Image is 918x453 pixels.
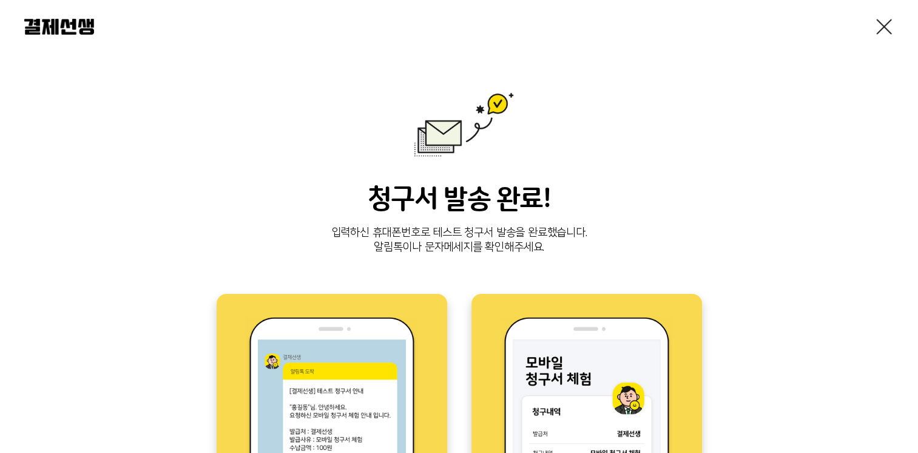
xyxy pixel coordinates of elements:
[24,226,894,255] p: 입력하신 휴대폰번호로 테스트 청구서 발송을 완료했습니다. 알림톡이나 문자메세지를 확인해주세요.
[24,19,94,35] img: 결제선생
[405,92,514,157] img: 발송완료 이미지
[24,183,894,216] h3: 청구서 발송 완료!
